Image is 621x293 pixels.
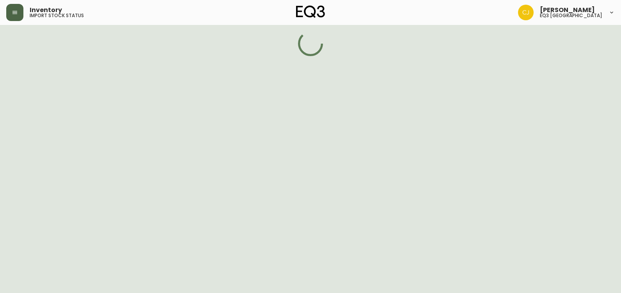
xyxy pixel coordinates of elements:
img: 7836c8950ad67d536e8437018b5c2533 [518,5,534,20]
h5: import stock status [30,13,84,18]
img: logo [296,5,325,18]
h5: eq3 [GEOGRAPHIC_DATA] [540,13,602,18]
span: [PERSON_NAME] [540,7,595,13]
span: Inventory [30,7,62,13]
